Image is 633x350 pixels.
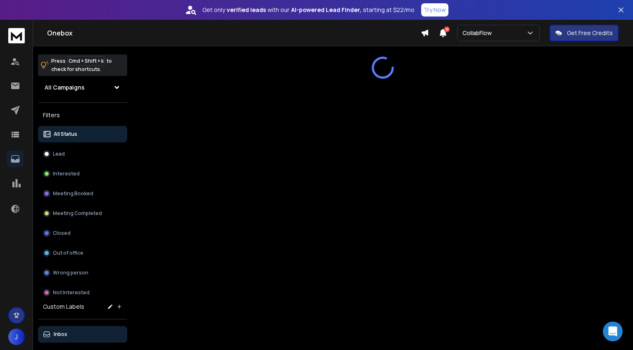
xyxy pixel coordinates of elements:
button: Wrong person [38,265,127,281]
p: Get only with our starting at $22/mo [202,6,415,14]
p: Press to check for shortcuts. [51,57,112,73]
h1: Onebox [47,28,421,38]
h3: Filters [38,109,127,121]
div: Open Intercom Messenger [603,322,623,341]
p: Inbox [54,331,67,338]
button: Inbox [38,326,127,343]
button: Try Now [421,3,448,17]
p: Try Now [424,6,446,14]
p: Interested [53,170,80,177]
h3: Custom Labels [43,303,84,311]
strong: verified leads [227,6,266,14]
p: All Status [54,131,77,137]
span: 16 [444,26,450,32]
button: Closed [38,225,127,241]
button: Meeting Completed [38,205,127,222]
p: Not Interested [53,289,90,296]
p: Wrong person [53,270,88,276]
button: J [8,329,25,345]
button: All Status [38,126,127,142]
p: Get Free Credits [567,29,613,37]
strong: AI-powered Lead Finder, [291,6,361,14]
p: Lead [53,151,65,157]
button: Meeting Booked [38,185,127,202]
p: Out of office [53,250,83,256]
button: Out of office [38,245,127,261]
button: Lead [38,146,127,162]
p: Meeting Completed [53,210,102,217]
button: All Campaigns [38,79,127,96]
img: logo [8,28,25,43]
p: Meeting Booked [53,190,93,197]
p: Closed [53,230,71,236]
h1: All Campaigns [45,83,85,92]
button: Not Interested [38,284,127,301]
p: CollabFlow [462,29,495,37]
button: Get Free Credits [550,25,619,41]
span: Cmd + Shift + k [67,56,105,66]
button: Interested [38,166,127,182]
